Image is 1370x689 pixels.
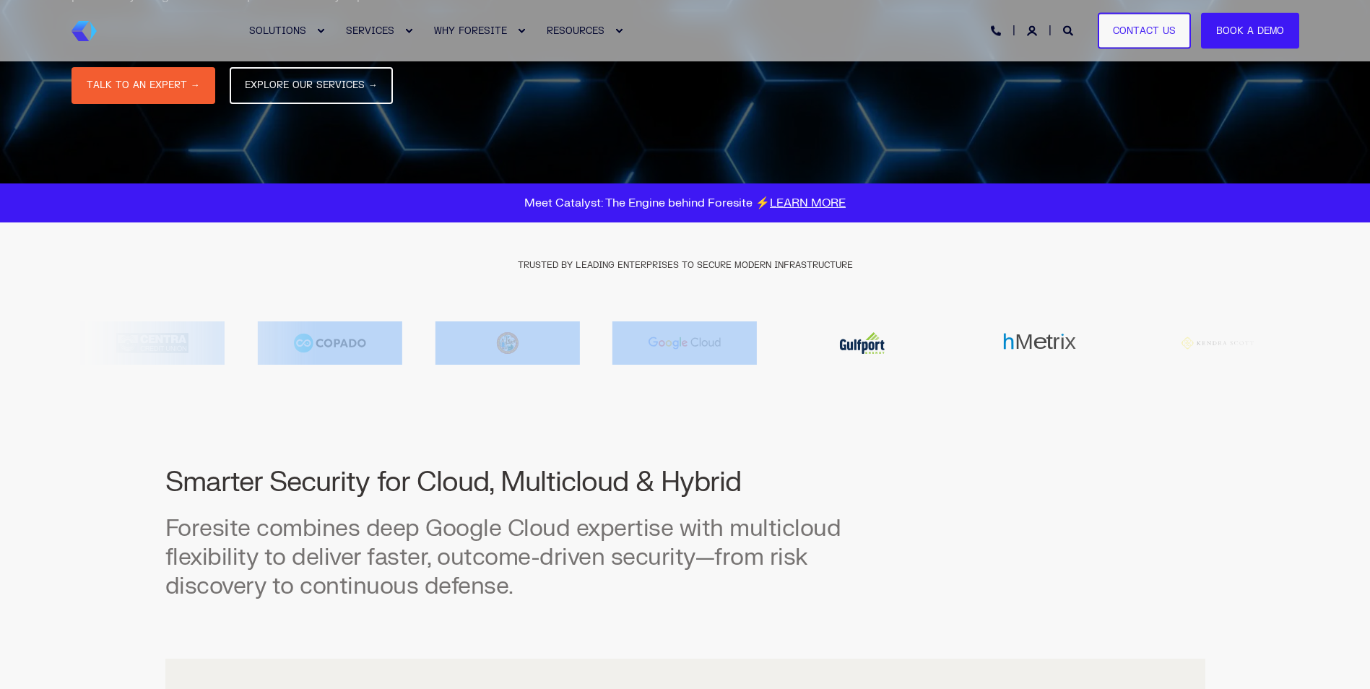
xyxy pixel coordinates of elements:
a: Login [1027,24,1040,36]
img: Gulfport Energy logo [790,321,935,365]
div: 8 / 20 [781,321,944,365]
span: SOLUTIONS [249,25,306,36]
img: Foresite brand mark, a hexagon shape of blues with a directional arrow to the right hand side [71,21,97,41]
h3: Foresite combines deep Google Cloud expertise with multicloud flexibility to deliver faster, outc... [165,514,850,601]
img: Florida Department State logo [435,321,580,365]
div: 7 / 20 [604,321,767,365]
div: 9 / 20 [958,330,1122,357]
span: TRUSTED BY LEADING ENTERPRISES TO SECURE MODERN INFRASTRUCTURE [518,259,853,271]
div: Expand SOLUTIONS [316,27,325,35]
span: WHY FORESITE [434,25,507,36]
a: Book a Demo [1201,12,1299,49]
h2: Smarter Security for Cloud, Multicloud & Hybrid [165,466,850,500]
img: Copado logo [258,321,402,365]
div: 5 / 20 [248,321,412,365]
a: Open Search [1063,24,1076,36]
img: Kendra Scott logo [1145,321,1289,365]
div: 6 / 20 [426,321,589,365]
a: Back to Home [71,21,97,41]
img: Google Cloud logo [612,321,757,365]
span: Meet Catalyst: The Engine behind Foresite ⚡️ [524,196,846,210]
a: Contact Us [1098,12,1191,49]
span: RESOURCES [547,25,604,36]
a: EXPLORE OUR SERVICES → [230,67,393,104]
div: Expand RESOURCES [615,27,623,35]
img: Centra Credit Union logo [80,321,225,365]
div: Expand WHY FORESITE [517,27,526,35]
img: hMetrix logo [968,330,1112,357]
a: TALK TO AN EXPERT → [71,67,215,104]
a: LEARN MORE [770,196,846,210]
div: 4 / 20 [71,321,234,365]
div: Expand SERVICES [404,27,413,35]
div: 10 / 20 [1136,321,1299,365]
